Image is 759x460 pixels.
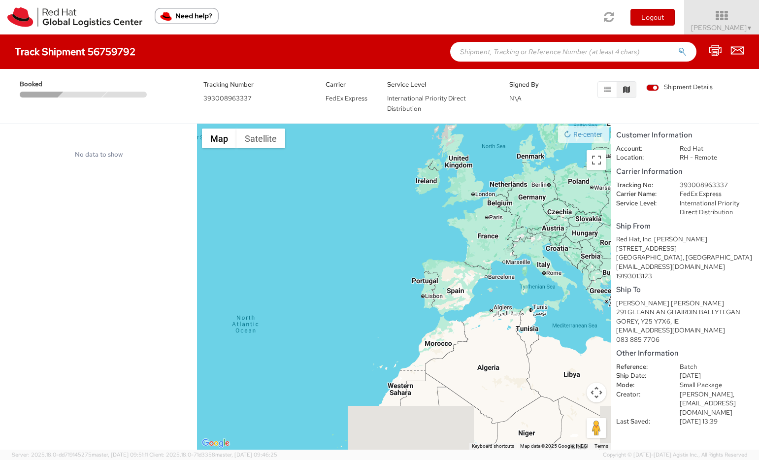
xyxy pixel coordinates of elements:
[616,286,754,294] h5: Ship To
[616,263,754,272] div: [EMAIL_ADDRESS][DOMAIN_NAME]
[616,167,754,176] h5: Carrier Information
[646,83,713,92] span: Shipment Details
[609,390,672,399] dt: Creator:
[680,390,734,398] span: [PERSON_NAME],
[509,94,522,102] span: N\A
[616,235,754,244] div: Red Hat, Inc. [PERSON_NAME]
[646,83,713,94] label: Shipment Details
[630,9,675,26] button: Logout
[616,299,754,308] div: [PERSON_NAME] [PERSON_NAME]
[199,437,232,450] a: Open this area in Google Maps (opens a new window)
[616,222,754,230] h5: Ship From
[609,144,672,154] dt: Account:
[616,308,754,317] div: 291 GLEANN AN GHAIRDIN BALLYTEGAN
[509,81,556,88] h5: Signed By
[594,443,608,449] a: Terms
[609,362,672,372] dt: Reference:
[691,23,753,32] span: [PERSON_NAME]
[609,153,672,163] dt: Location:
[609,199,672,208] dt: Service Level:
[387,94,466,113] span: International Priority Direct Distribution
[616,253,754,263] div: [GEOGRAPHIC_DATA], [GEOGRAPHIC_DATA]
[149,451,277,458] span: Client: 2025.18.0-71d3358
[7,7,142,27] img: rh-logistics-00dfa346123c4ec078e1.svg
[609,417,672,427] dt: Last Saved:
[587,418,606,438] button: Drag Pegman onto the map to open Street View
[609,371,672,381] dt: Ship Date:
[747,24,753,32] span: ▼
[472,443,514,450] button: Keyboard shortcuts
[587,150,606,170] button: Toggle fullscreen view
[236,129,285,148] button: Show satellite imagery
[616,244,754,254] div: [STREET_ADDRESS]
[12,451,148,458] span: Server: 2025.18.0-dd719145275
[609,381,672,390] dt: Mode:
[326,94,367,102] span: FedEx Express
[558,126,609,143] button: Re-center
[326,81,372,88] h5: Carrier
[520,443,589,449] span: Map data ©2025 Google, INEGI
[603,451,747,459] span: Copyright © [DATE]-[DATE] Agistix Inc., All Rights Reserved
[616,317,754,327] div: GOREY, Y25 Y7X6, IE
[616,335,754,345] div: 083 885 7706
[15,46,135,57] h4: Track Shipment 56759792
[215,451,277,458] span: master, [DATE] 09:46:25
[202,129,236,148] button: Show street map
[203,94,252,102] span: 393008963337
[609,190,672,199] dt: Carrier Name:
[387,81,495,88] h5: Service Level
[609,181,672,190] dt: Tracking No:
[450,42,696,62] input: Shipment, Tracking or Reference Number (at least 4 chars)
[616,131,754,139] h5: Customer Information
[616,349,754,358] h5: Other Information
[92,451,148,458] span: master, [DATE] 09:51:11
[199,437,232,450] img: Google
[587,383,606,402] button: Map camera controls
[616,272,754,281] div: 19193013123
[20,80,62,89] span: Booked
[203,81,311,88] h5: Tracking Number
[616,326,754,335] div: [EMAIL_ADDRESS][DOMAIN_NAME]
[155,8,219,24] button: Need help?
